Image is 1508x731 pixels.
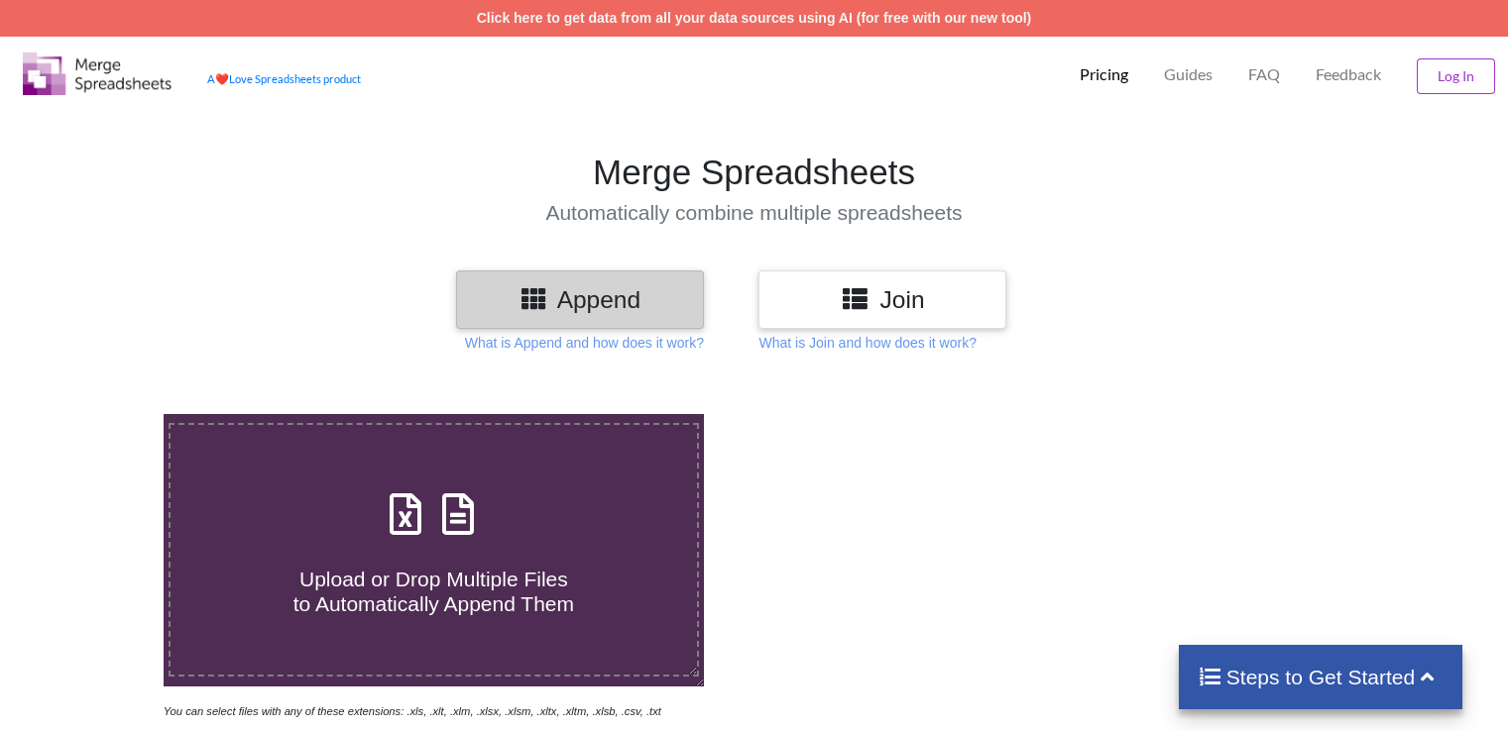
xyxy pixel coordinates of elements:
a: Click here to get data from all your data sources using AI (for free with our new tool) [477,10,1032,26]
p: What is Append and how does it work? [465,333,704,353]
p: Pricing [1080,64,1128,85]
a: AheartLove Spreadsheets product [207,72,361,85]
p: FAQ [1248,64,1280,85]
h4: Steps to Get Started [1199,665,1444,689]
p: Guides [1164,64,1213,85]
img: Logo.png [23,52,172,95]
span: Upload or Drop Multiple Files to Automatically Append Them [293,568,574,615]
i: You can select files with any of these extensions: .xls, .xlt, .xlm, .xlsx, .xlsm, .xltx, .xltm, ... [164,705,661,717]
span: heart [215,72,229,85]
h3: Append [471,285,689,314]
button: Log In [1417,58,1495,94]
span: Feedback [1316,66,1381,82]
p: What is Join and how does it work? [758,333,976,353]
h3: Join [773,285,991,314]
